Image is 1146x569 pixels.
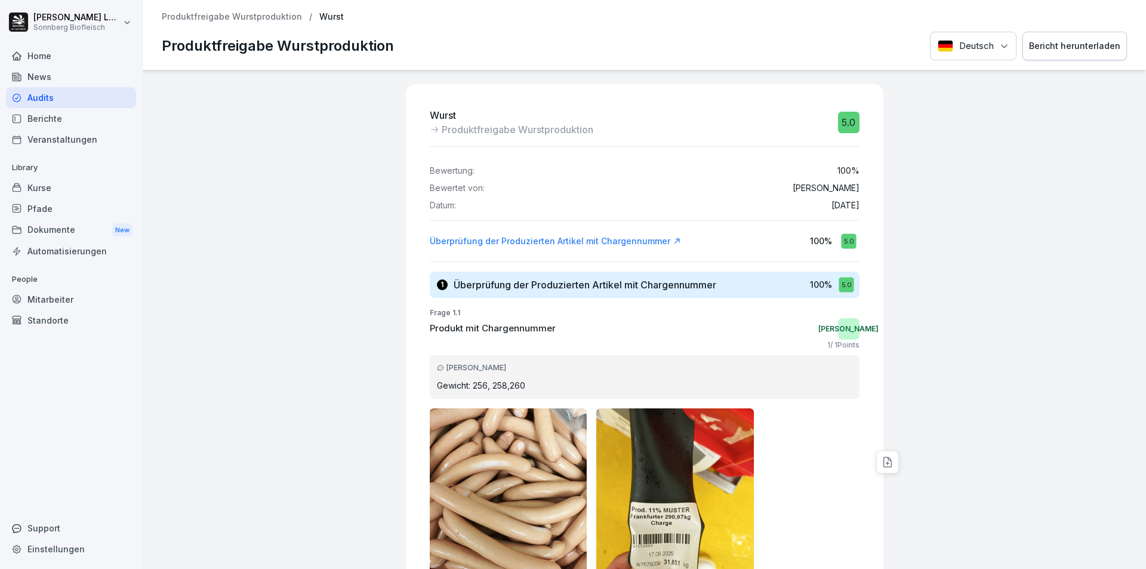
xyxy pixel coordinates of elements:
p: Gewicht: 256, 258,260 [437,379,852,392]
a: DokumenteNew [6,219,136,241]
p: [PERSON_NAME] [793,183,860,193]
p: 100 % [837,166,860,176]
h3: Überprüfung der Produzierten Artikel mit Chargennummer [454,278,716,291]
a: Berichte [6,108,136,129]
div: New [112,223,133,237]
a: Kurse [6,177,136,198]
div: 5.0 [841,233,856,248]
a: Pfade [6,198,136,219]
p: Bewertet von: [430,183,485,193]
a: Mitarbeiter [6,289,136,310]
p: Produkt mit Chargennummer [430,322,556,336]
div: Support [6,518,136,539]
div: [PERSON_NAME] [437,362,852,373]
p: Produktfreigabe Wurstproduktion [162,35,394,57]
div: 5.0 [839,277,854,292]
p: [PERSON_NAME] Lumetsberger [33,13,121,23]
p: Sonnberg Biofleisch [33,23,121,32]
p: 100 % [810,278,832,291]
div: Dokumente [6,219,136,241]
p: Produktfreigabe Wurstproduktion [442,122,593,137]
a: Überprüfung der Produzierten Artikel mit Chargennummer [430,235,681,247]
a: Audits [6,87,136,108]
p: Bewertung: [430,166,475,176]
a: Veranstaltungen [6,129,136,150]
div: Bericht herunterladen [1029,39,1120,53]
p: / [309,12,312,22]
div: 5.0 [838,112,860,133]
p: 100 % [810,235,832,247]
p: Frage 1.1 [430,307,860,318]
img: Deutsch [938,40,953,52]
div: [PERSON_NAME] [838,318,860,340]
a: Automatisierungen [6,241,136,262]
a: Produktfreigabe Wurstproduktion [162,12,302,22]
p: 1 / 1 Points [827,340,860,350]
button: Language [930,32,1016,61]
a: Standorte [6,310,136,331]
a: Home [6,45,136,66]
p: Library [6,158,136,177]
p: People [6,270,136,289]
a: Einstellungen [6,539,136,559]
button: Bericht herunterladen [1022,32,1127,61]
p: Wurst [319,12,344,22]
div: 1 [437,279,448,290]
a: News [6,66,136,87]
p: Datum: [430,201,456,211]
p: Deutsch [959,39,994,53]
p: Wurst [430,108,593,122]
p: [DATE] [831,201,860,211]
